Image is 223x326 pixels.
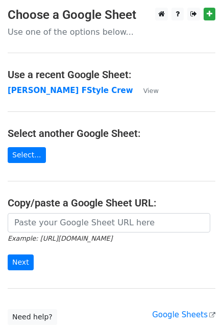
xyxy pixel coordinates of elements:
[133,86,159,95] a: View
[8,235,112,242] small: Example: [URL][DOMAIN_NAME]
[8,147,46,163] a: Select...
[143,87,159,95] small: View
[8,309,57,325] a: Need help?
[8,86,133,95] a: [PERSON_NAME] FStyle Crew
[8,8,215,22] h3: Choose a Google Sheet
[8,27,215,37] p: Use one of the options below...
[8,213,210,232] input: Paste your Google Sheet URL here
[8,197,215,209] h4: Copy/paste a Google Sheet URL:
[152,310,215,319] a: Google Sheets
[8,127,215,139] h4: Select another Google Sheet:
[8,254,34,270] input: Next
[8,68,215,81] h4: Use a recent Google Sheet:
